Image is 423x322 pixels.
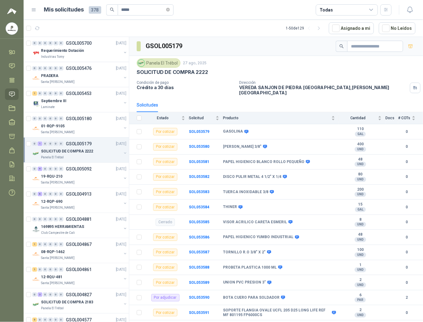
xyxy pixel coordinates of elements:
p: SOLICITUD DE COMPRA 2222 [137,69,208,75]
b: DISCO PULIR METAL 4 1/2" X 1/4 [223,175,281,179]
div: 1 - 50 de 129 [286,23,324,33]
div: 1 [32,242,37,247]
div: 0 [59,142,63,146]
b: 6 [339,293,382,298]
div: UND [355,192,366,197]
div: 0 [53,142,58,146]
a: 0 9 0 0 0 0 GSOL005092[DATE] Company Logo19-RQU-210Santa [PERSON_NAME] [32,165,128,185]
img: Company Logo [32,125,40,132]
div: 0 [32,116,37,121]
img: Company Logo [6,23,18,34]
b: 0 [398,174,416,180]
b: 0 [398,265,416,270]
div: 0 [53,293,58,297]
p: Crédito a 30 días [137,85,234,90]
p: 12-RQU-481 [41,274,62,280]
div: 0 [53,41,58,45]
b: 0 [398,204,416,210]
b: 0 [398,219,416,225]
p: GSOL004881 [66,217,92,221]
div: Por cotizar [153,158,177,166]
p: [DATE] [116,40,126,46]
p: Requerimiento Dotación [41,48,84,54]
div: 0 [43,217,48,221]
b: PAPEL HIGIENICO YUMBO INDUSTRIAL [223,235,293,240]
p: VEREDA SANJON DE PIEDRA [GEOGRAPHIC_DATA] , [PERSON_NAME][GEOGRAPHIC_DATA] [239,85,407,95]
div: UND [355,147,366,152]
p: GSOL004577 [66,318,92,322]
a: SOL053582 [189,175,209,179]
b: 400 [339,142,382,147]
a: 1 0 0 0 0 0 GSOL004861[DATE] Company Logo12-RQU-481Santa [PERSON_NAME] [32,266,128,286]
div: 0 [43,242,48,247]
div: 0 [48,142,53,146]
p: [DATE] [116,216,126,222]
b: 0 [398,234,416,240]
div: 0 [43,91,48,96]
div: 0 [53,267,58,272]
th: Estado [145,112,189,124]
p: Panela El Trébol [41,155,64,160]
div: 0 [32,293,37,297]
th: Solicitud [189,112,223,124]
div: Solicitudes [137,102,158,108]
a: SOL053580 [189,144,209,149]
b: TORNILLO R.O 3/8" X 2" [223,250,266,255]
div: 0 [32,142,37,146]
span: close-circle [166,7,170,13]
div: 0 [48,192,53,196]
div: 3 [38,293,42,297]
a: 1 0 0 0 0 0 GSOL004867[DATE] Company Logo08-RQP-1462Santa [PERSON_NAME] [32,241,128,261]
div: GAL [355,132,366,137]
div: 0 [59,91,63,96]
div: 0 [59,293,63,297]
div: 0 [59,66,63,70]
p: 169895 HERRAMIENTAS [41,224,84,230]
span: 378 [89,6,101,14]
b: [PERSON_NAME] 3/8" [223,144,262,149]
div: Por cotizar [153,173,177,181]
span: close-circle [166,8,170,11]
p: Laminate [41,105,55,110]
div: 0 [38,41,42,45]
p: 27 ago, 2025 [183,60,207,66]
p: [DATE] [116,191,126,197]
p: GSOL004861 [66,267,92,272]
span: search [110,7,114,12]
img: Company Logo [32,251,40,258]
p: [DATE] [116,66,126,71]
b: 0 [398,280,416,286]
div: 0 [59,217,63,221]
a: SOL053587 [189,250,209,254]
a: SOL053579 [189,129,209,134]
div: GAL [355,207,366,212]
p: GSOL004913 [66,192,92,196]
div: 0 [32,41,37,45]
img: Logo peakr [7,7,16,15]
p: 08-RQP-1462 [41,249,65,255]
b: 2 [398,295,416,301]
span: # COTs [398,116,411,120]
a: 0 0 0 0 0 0 GSOL004881[DATE] Company Logo169895 HERRAMIENTASClub Campestre de Cali [32,215,128,235]
p: [DATE] [116,91,126,97]
div: 0 [59,267,63,272]
a: 0 0 0 0 0 0 GSOL005180[DATE] Company Logo01-RQP-9105Santa [PERSON_NAME] [32,115,128,135]
img: Company Logo [32,49,40,57]
div: 0 [59,242,63,247]
span: search [339,44,344,48]
b: 0 [398,189,416,195]
a: 0 3 0 0 0 0 GSOL004827[DATE] Company LogoSOLICITUD DE COMPRA 2183Panela El Trébol [32,291,128,311]
b: 0 [398,310,416,316]
div: 0 [59,318,63,322]
button: No Leídos [379,22,416,34]
div: 0 [53,167,58,171]
div: 1 [32,91,37,96]
b: 15 [339,202,382,207]
div: Cerrado [156,219,175,226]
p: Santa [PERSON_NAME] [41,281,75,286]
a: 1 0 0 0 0 0 GSOL005453[DATE] Company LogoSeptiembre IIILaminate [32,90,128,110]
div: 0 [53,242,58,247]
div: 0 [48,116,53,121]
